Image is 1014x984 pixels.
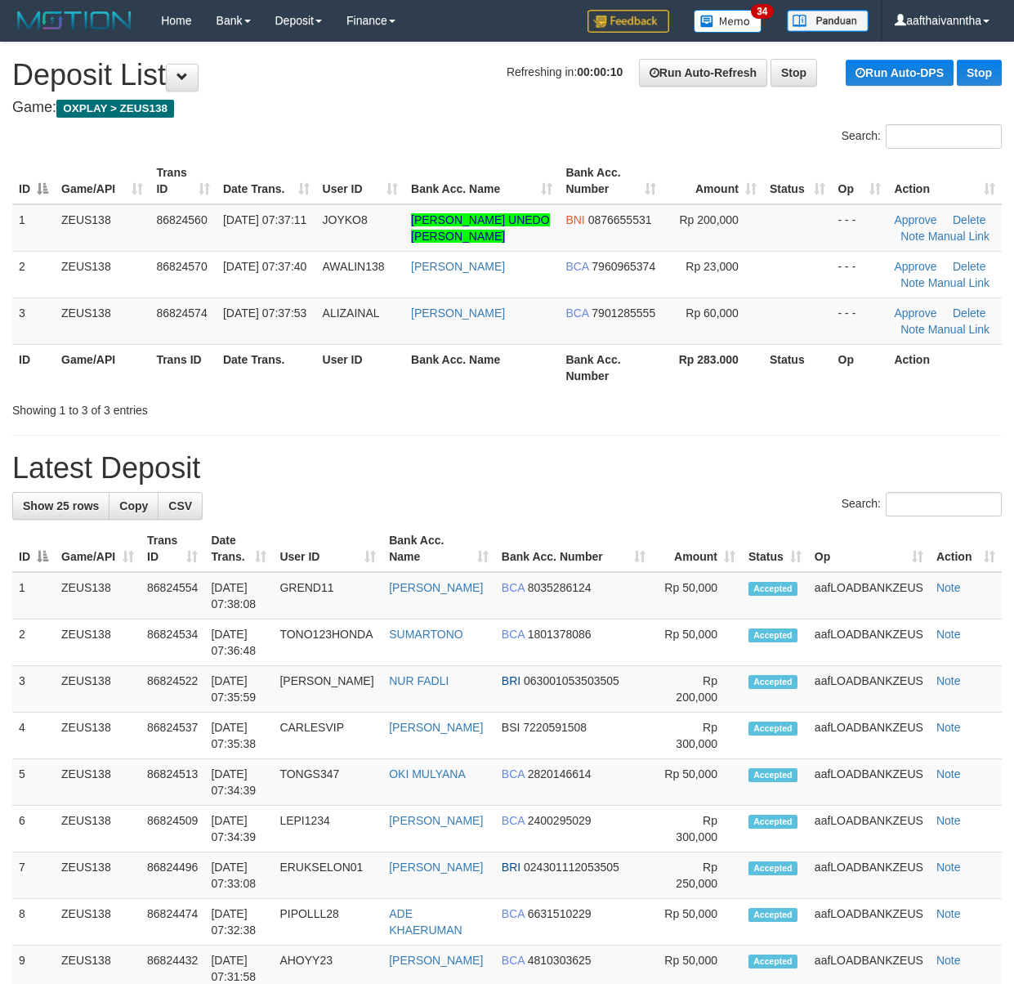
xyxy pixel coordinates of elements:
th: Date Trans.: activate to sort column ascending [217,158,316,204]
a: Note [900,230,925,243]
td: [DATE] 07:33:08 [204,852,273,899]
span: Copy 1801378086 to clipboard [528,628,592,641]
span: Accepted [748,628,797,642]
th: Op: activate to sort column ascending [832,158,888,204]
span: [DATE] 07:37:53 [223,306,306,320]
td: ZEUS138 [55,251,150,297]
td: 86824474 [141,899,204,946]
td: 5 [12,759,55,806]
a: [PERSON_NAME] [389,581,483,594]
a: Copy [109,492,159,520]
span: Rp 23,000 [686,260,739,273]
span: BCA [502,954,525,967]
td: ZEUS138 [55,619,141,666]
td: [DATE] 07:35:38 [204,713,273,759]
td: [DATE] 07:35:59 [204,666,273,713]
a: Note [900,323,925,336]
span: AWALIN138 [323,260,385,273]
span: 86824560 [156,213,207,226]
span: 86824570 [156,260,207,273]
span: Copy 063001053503505 to clipboard [524,674,619,687]
td: - - - [832,297,888,344]
td: GREND11 [273,572,382,619]
th: Game/API: activate to sort column ascending [55,158,150,204]
input: Search: [886,492,1002,517]
td: aafLOADBANKZEUS [808,806,930,852]
td: [DATE] 07:36:48 [204,619,273,666]
td: 8 [12,899,55,946]
a: Manual Link [928,323,990,336]
span: BCA [502,814,525,827]
td: Rp 50,000 [652,619,742,666]
h4: Game: [12,100,1002,116]
span: Show 25 rows [23,499,99,512]
td: 86824534 [141,619,204,666]
span: Copy 7220591508 to clipboard [523,721,587,734]
span: Accepted [748,582,797,596]
h1: Latest Deposit [12,452,1002,485]
a: Stop [771,59,817,87]
span: BCA [565,306,588,320]
a: Stop [957,60,1002,86]
span: Copy [119,499,148,512]
th: Status [763,344,832,391]
span: Accepted [748,908,797,922]
td: ZEUS138 [55,759,141,806]
th: Rp 283.000 [663,344,763,391]
th: ID: activate to sort column descending [12,526,55,572]
a: [PERSON_NAME] [411,306,505,320]
span: Rp 60,000 [686,306,739,320]
a: Approve [894,306,936,320]
a: Note [936,954,961,967]
th: User ID [316,344,404,391]
a: Note [936,814,961,827]
td: 7 [12,852,55,899]
th: User ID: activate to sort column ascending [273,526,382,572]
a: [PERSON_NAME] [389,814,483,827]
td: - - - [832,251,888,297]
a: OKI MULYANA [389,767,466,780]
span: BRI [502,861,520,874]
td: Rp 200,000 [652,666,742,713]
a: Delete [953,213,985,226]
a: Note [936,721,961,734]
td: aafLOADBANKZEUS [808,713,930,759]
span: Copy 4810303625 to clipboard [528,954,592,967]
th: Action: activate to sort column ascending [887,158,1002,204]
a: Show 25 rows [12,492,109,520]
a: SUMARTONO [389,628,463,641]
th: User ID: activate to sort column ascending [316,158,404,204]
td: aafLOADBANKZEUS [808,899,930,946]
a: [PERSON_NAME] UNEDO [PERSON_NAME] [411,213,550,243]
td: 2 [12,619,55,666]
th: Bank Acc. Number: activate to sort column ascending [495,526,652,572]
td: LEPI1234 [273,806,382,852]
td: [DATE] 07:38:08 [204,572,273,619]
span: Copy 2820146614 to clipboard [528,767,592,780]
input: Search: [886,124,1002,149]
a: Note [936,907,961,920]
td: aafLOADBANKZEUS [808,852,930,899]
strong: 00:00:10 [577,65,623,78]
span: ALIZAINAL [323,306,380,320]
th: Bank Acc. Name: activate to sort column ascending [382,526,495,572]
th: Bank Acc. Name [404,344,559,391]
span: 34 [751,4,773,19]
td: 86824554 [141,572,204,619]
td: [DATE] 07:34:39 [204,759,273,806]
span: Accepted [748,955,797,968]
th: Action: activate to sort column ascending [930,526,1002,572]
span: Copy 0876655531 to clipboard [588,213,652,226]
td: ZEUS138 [55,713,141,759]
img: Feedback.jpg [587,10,669,33]
span: BCA [502,767,525,780]
td: 86824496 [141,852,204,899]
a: ADE KHAERUMAN [389,907,462,937]
a: [PERSON_NAME] [411,260,505,273]
a: Approve [894,213,936,226]
td: Rp 300,000 [652,713,742,759]
td: aafLOADBANKZEUS [808,572,930,619]
td: Rp 50,000 [652,899,742,946]
td: 1 [12,572,55,619]
th: Game/API: activate to sort column ascending [55,526,141,572]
